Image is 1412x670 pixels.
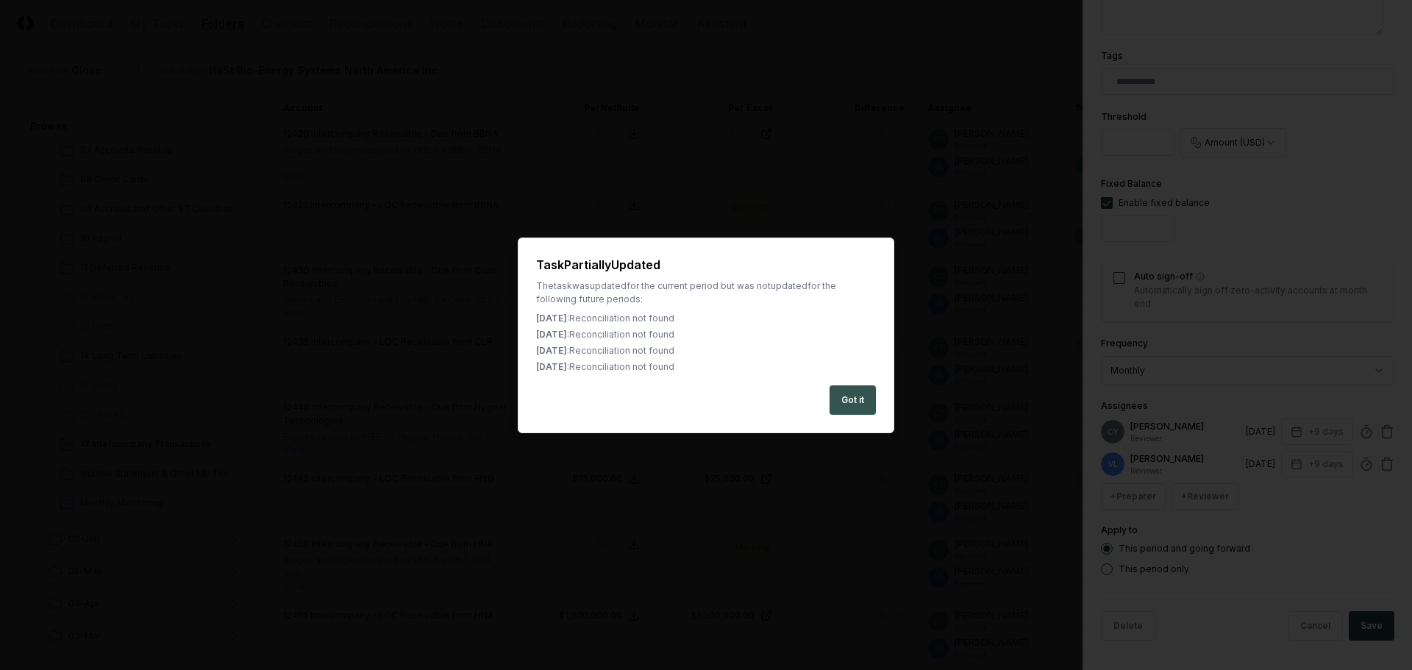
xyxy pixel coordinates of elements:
div: The task was updated for the current period but was not updated for the following future periods: [536,279,876,306]
h2: Task Partially Updated [536,256,876,274]
span: [DATE] [536,361,567,372]
span: : Reconciliation not found [567,313,674,324]
span: : Reconciliation not found [567,345,674,356]
span: [DATE] [536,345,567,356]
span: [DATE] [536,329,567,340]
button: Got it [830,385,876,415]
span: : Reconciliation not found [567,361,674,372]
span: : Reconciliation not found [567,329,674,340]
span: [DATE] [536,313,567,324]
